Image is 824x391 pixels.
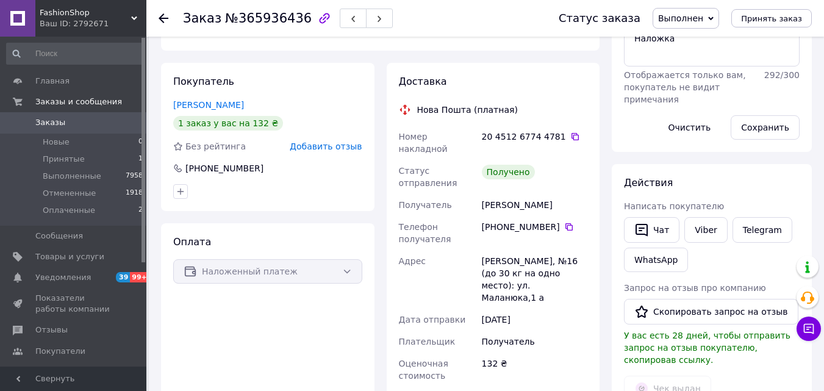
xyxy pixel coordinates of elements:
span: Оценочная стоимость [399,359,448,381]
span: 292 / 300 [764,70,800,80]
div: Нова Пошта (платная) [414,104,521,116]
div: Получено [482,165,535,179]
span: 7958 [126,171,143,182]
span: Запрос на отзыв про компанию [624,283,766,293]
span: Показатели работы компании [35,293,113,315]
div: 1 заказ у вас на 132 ₴ [173,116,283,131]
span: 1918 [126,188,143,199]
span: 2 [138,205,143,216]
a: WhatsApp [624,248,688,272]
a: [PERSON_NAME] [173,100,244,110]
span: Главная [35,76,70,87]
button: Чат [624,217,679,243]
button: Очистить [658,115,722,140]
span: Получатель [399,200,452,210]
span: Отображается только вам, покупатель не видит примечания [624,70,746,104]
span: Товары и услуги [35,251,104,262]
span: FashionShop [40,7,131,18]
span: Добавить отзыв [290,142,362,151]
textarea: Наложка [624,26,800,66]
span: Покупатель [173,76,234,87]
div: 132 ₴ [479,353,590,387]
span: Выполнен [658,13,703,23]
button: Принять заказ [731,9,812,27]
span: Принятые [43,154,85,165]
span: Отзывы [35,325,68,335]
div: [PHONE_NUMBER] [184,162,265,174]
span: 99+ [130,272,150,282]
span: Доставка [399,76,447,87]
div: Вернуться назад [159,12,168,24]
input: Поиск [6,43,144,65]
span: Сообщения [35,231,83,242]
span: Телефон получателя [399,222,451,244]
span: Заказы и сообщения [35,96,122,107]
span: Оплаченные [43,205,95,216]
span: Уведомления [35,272,91,283]
span: Дата отправки [399,315,466,325]
span: Заказ [183,11,221,26]
span: 1 [138,154,143,165]
div: Получатель [479,331,590,353]
button: Скопировать запрос на отзыв [624,299,798,325]
span: Отмененные [43,188,96,199]
div: [PERSON_NAME] [479,194,590,216]
span: Покупатели [35,346,85,357]
span: Заказы [35,117,65,128]
span: Оплата [173,236,211,248]
span: У вас есть 28 дней, чтобы отправить запрос на отзыв покупателю, скопировав ссылку. [624,331,790,365]
div: [PERSON_NAME], №16 (до 30 кг на одно место): ул. Маланюка,1 а [479,250,590,309]
div: [DATE] [479,309,590,331]
span: Без рейтинга [185,142,246,151]
span: Адрес [399,256,426,266]
div: Ваш ID: 2792671 [40,18,146,29]
a: Telegram [733,217,792,243]
button: Чат с покупателем [797,317,821,341]
a: Viber [684,217,727,243]
div: Статус заказа [559,12,640,24]
span: Номер накладной [399,132,448,154]
span: 39 [116,272,130,282]
span: Действия [624,177,673,188]
span: Принять заказ [741,14,802,23]
button: Сохранить [731,115,800,140]
span: №365936436 [225,11,312,26]
span: Плательщик [399,337,456,346]
span: Выполненные [43,171,101,182]
span: 0 [138,137,143,148]
div: [PHONE_NUMBER] [482,221,587,233]
span: Новые [43,137,70,148]
span: Написать покупателю [624,201,724,211]
span: Статус отправления [399,166,457,188]
div: 20 4512 6774 4781 [482,131,587,143]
